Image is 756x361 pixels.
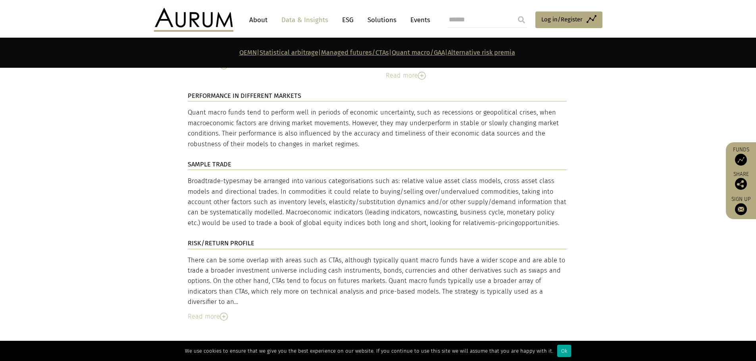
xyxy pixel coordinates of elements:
div: Read more [386,71,567,81]
a: Solutions [364,13,400,27]
img: Share this post [735,178,747,190]
strong: SAMPLE TRADE [188,160,231,168]
a: Alternative risk premia [448,49,515,56]
strong: RISK/RETURN PROFILE [188,239,254,247]
img: Access Funds [735,154,747,166]
strong: | | | | [239,49,515,56]
p: Quant macro funds tend to perform well in periods of economic uncertainty, such as recessions or ... [188,107,567,149]
div: Ok [557,345,571,357]
a: Statistical arbitrage [260,49,318,56]
img: Sign up to our newsletter [735,203,747,215]
strong: PERFORMANCE IN DIFFERENT MARKETS [188,92,301,99]
img: Aurum [154,8,233,32]
span: Log in/Register [541,15,583,24]
a: QEMN [239,49,257,56]
a: Quant macro/GAA [392,49,445,56]
span: trade-types [205,177,240,185]
img: Read More [418,72,426,80]
a: ESG [338,13,358,27]
span: mis-pricing [485,219,518,227]
div: Read more [188,311,567,322]
a: Managed futures/CTAs [321,49,389,56]
a: Data & Insights [277,13,332,27]
input: Submit [514,12,529,28]
a: Log in/Register [535,11,602,28]
a: Events [406,13,430,27]
a: About [245,13,271,27]
div: Share [730,172,752,190]
img: Read More [220,313,228,321]
a: Sign up [730,196,752,215]
p: Broad may be arranged into various categorisations such as: relative value asset class models, cr... [188,176,567,228]
div: There can be some overlap with areas such as CTAs, although typically quant macro funds have a wi... [188,255,567,308]
a: Funds [730,146,752,166]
